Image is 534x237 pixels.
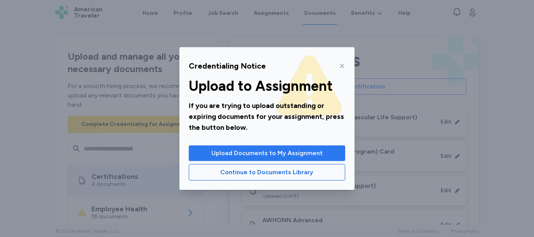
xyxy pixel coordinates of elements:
[221,168,314,177] span: Continue to Documents Library
[189,145,345,161] button: Upload Documents to My Assignment
[189,100,345,133] div: If you are trying to upload outstanding or expiring documents for your assignment, press the butt...
[189,78,345,94] div: Upload to Assignment
[211,149,323,158] span: Upload Documents to My Assignment
[189,60,266,71] div: Credentialing Notice
[189,164,345,180] button: Continue to Documents Library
